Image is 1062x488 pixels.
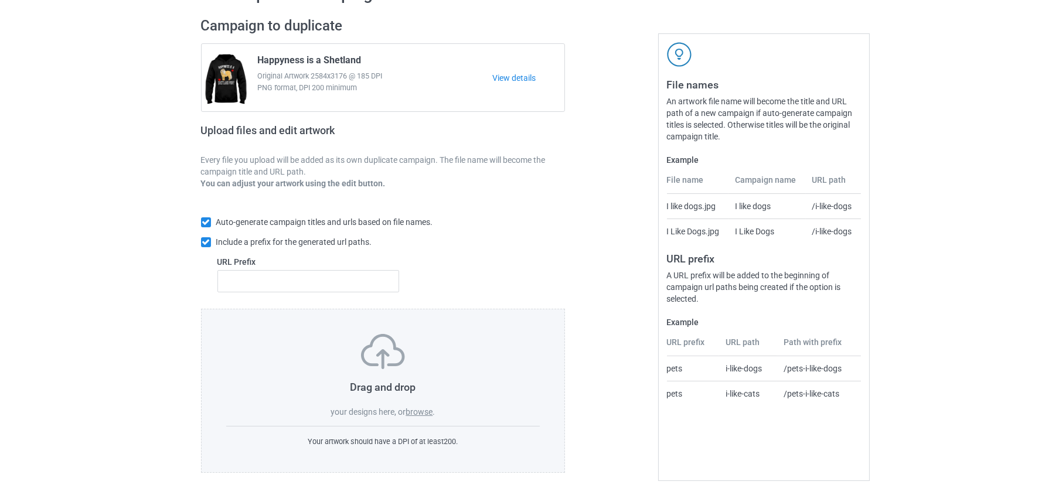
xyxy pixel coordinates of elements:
td: i-like-dogs [719,356,777,381]
td: /pets-i-like-dogs [777,356,861,381]
th: URL path [719,336,777,356]
span: Auto-generate campaign titles and urls based on file names. [216,217,433,227]
img: svg+xml;base64,PD94bWwgdmVyc2lvbj0iMS4wIiBlbmNvZGluZz0iVVRGLTgiPz4KPHN2ZyB3aWR0aD0iNDJweCIgaGVpZ2... [667,42,692,67]
td: /i-like-dogs [806,194,861,219]
h3: Drag and drop [226,380,540,394]
span: your designs here, or [331,407,406,417]
p: Every file you upload will be added as its own duplicate campaign. The file name will become the ... [201,154,566,178]
span: PNG format, DPI 200 minimum [258,82,493,94]
td: pets [667,381,720,406]
div: An artwork file name will become the title and URL path of a new campaign if auto-generate campai... [667,95,861,142]
td: I like dogs.jpg [667,194,729,219]
label: Example [667,316,861,328]
span: Original Artwork 2584x3176 @ 185 DPI [258,70,493,82]
a: View details [492,72,564,84]
th: Campaign name [729,174,806,194]
th: Path with prefix [777,336,861,356]
td: I Like Dogs [729,219,806,244]
span: Your artwork should have a DPI of at least 200 . [308,437,458,446]
h3: File names [667,78,861,91]
td: I Like Dogs.jpg [667,219,729,244]
b: You can adjust your artwork using the edit button. [201,179,386,188]
h3: URL prefix [667,252,861,265]
td: /pets-i-like-cats [777,381,861,406]
td: pets [667,356,720,381]
div: A URL prefix will be added to the beginning of campaign url paths being created if the option is ... [667,269,861,305]
h2: Upload files and edit artwork [201,124,420,146]
td: I like dogs [729,194,806,219]
label: Example [667,154,861,166]
h2: Campaign to duplicate [201,17,566,35]
img: svg+xml;base64,PD94bWwgdmVyc2lvbj0iMS4wIiBlbmNvZGluZz0iVVRGLTgiPz4KPHN2ZyB3aWR0aD0iNzVweCIgaGVpZ2... [361,334,405,369]
th: File name [667,174,729,194]
th: URL path [806,174,861,194]
th: URL prefix [667,336,720,356]
span: . [433,407,435,417]
label: browse [406,407,433,417]
label: URL Prefix [217,256,400,268]
td: /i-like-dogs [806,219,861,244]
td: i-like-cats [719,381,777,406]
span: Happyness is a Shetland [258,54,362,70]
span: Include a prefix for the generated url paths. [216,237,372,247]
